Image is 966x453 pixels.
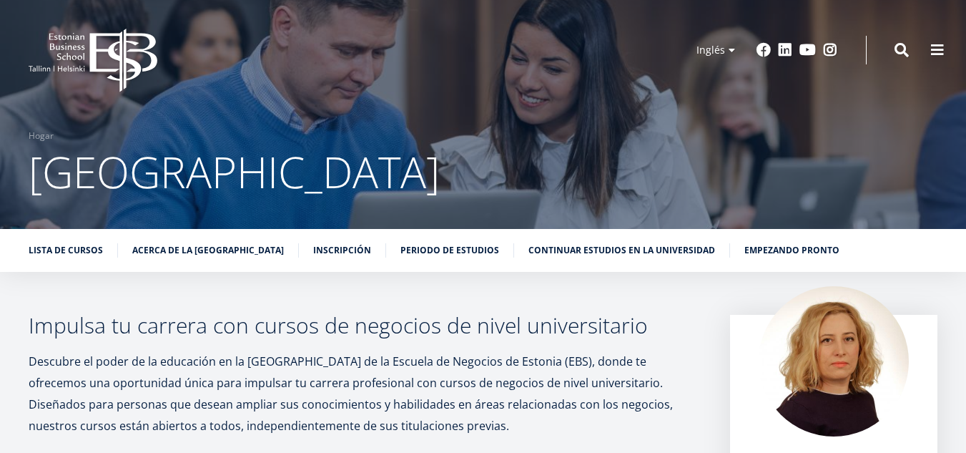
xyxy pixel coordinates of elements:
a: Periodo de estudios [400,243,499,258]
a: Inscripción [313,243,371,258]
font: Periodo de estudios [400,244,499,256]
font: Descubre el poder de la educación en la [GEOGRAPHIC_DATA] de la Escuela de Negocios de Estonia (E... [29,354,673,434]
font: [GEOGRAPHIC_DATA] [29,142,440,201]
font: Impulsa tu carrera con cursos de negocios de nivel universitario [29,311,648,340]
img: Kadri Osula, asesora del programa de aprendizaje [759,286,909,437]
a: Empezando pronto [744,243,839,258]
a: Lista de cursos [29,243,103,258]
font: Hogar [29,130,54,142]
font: Empezando pronto [744,244,839,256]
font: Lista de cursos [29,244,103,256]
font: Acerca de la [GEOGRAPHIC_DATA] [132,244,284,256]
font: Continuar estudios en la Universidad [528,244,715,256]
a: Continuar estudios en la Universidad [528,243,715,258]
a: Hogar [29,129,54,143]
a: Acerca de la [GEOGRAPHIC_DATA] [132,243,284,258]
font: Inscripción [313,244,371,256]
